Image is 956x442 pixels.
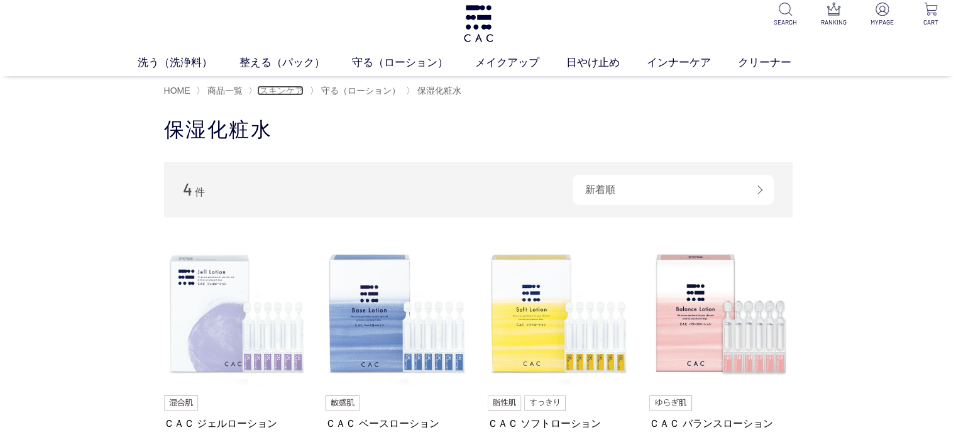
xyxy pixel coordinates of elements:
img: 混合肌 [164,395,198,411]
a: 守る（ローション） [319,86,400,96]
a: CART [915,3,946,27]
img: 敏感肌 [326,395,360,411]
img: ＣＡＣ ジェルローション [164,243,307,386]
span: 守る（ローション） [321,86,400,96]
p: CART [915,18,946,27]
a: ＣＡＣ バランスローション [649,417,793,430]
li: 〉 [196,85,246,97]
a: RANKING [818,3,849,27]
a: ＣＡＣ ベースローション [326,417,469,430]
a: 洗う（洗浄料） [138,55,239,71]
span: 商品一覧 [207,86,243,96]
a: ＣＡＣ ソフトローション [488,417,631,430]
p: MYPAGE [867,18,898,27]
img: すっきり [524,395,566,411]
a: 商品一覧 [205,86,243,96]
span: 保湿化粧水 [417,86,461,96]
img: ＣＡＣ ベースローション [326,243,469,386]
li: 〉 [310,85,404,97]
li: 〉 [406,85,464,97]
h1: 保湿化粧水 [164,116,793,143]
span: スキンケア [260,86,304,96]
a: 守る（ローション） [352,55,475,71]
a: 日やけ止め [566,55,647,71]
p: RANKING [818,18,849,27]
div: 新着順 [573,175,774,205]
a: クリーナー [738,55,818,71]
img: ＣＡＣ バランスローション [649,243,793,386]
li: 〉 [248,85,307,97]
a: インナーケア [647,55,738,71]
img: logo [462,5,495,42]
a: スキンケア [257,86,304,96]
a: 整える（パック） [239,55,352,71]
a: 保湿化粧水 [415,86,461,96]
a: メイクアップ [475,55,566,71]
img: ゆらぎ肌 [649,395,692,411]
a: ＣＡＣ ジェルローション [164,417,307,430]
a: SEARCH [770,3,801,27]
img: ＣＡＣ ソフトローション [488,243,631,386]
a: HOME [164,86,190,96]
span: 件 [195,187,205,197]
span: 4 [183,179,192,199]
p: SEARCH [770,18,801,27]
a: MYPAGE [867,3,898,27]
img: 脂性肌 [488,395,521,411]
